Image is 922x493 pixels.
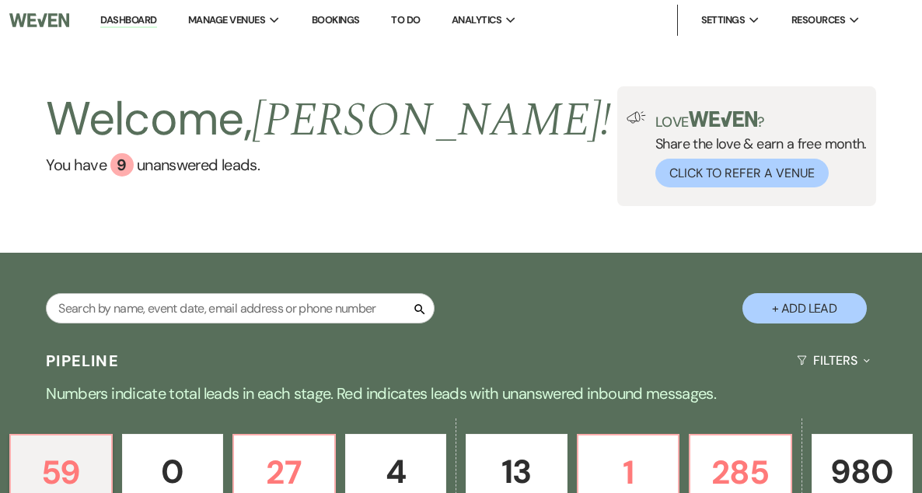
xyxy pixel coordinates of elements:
a: Dashboard [100,13,156,28]
img: weven-logo-green.svg [689,111,758,127]
a: You have 9 unanswered leads. [46,153,611,177]
p: Love ? [655,111,867,129]
a: Bookings [312,13,360,26]
img: loud-speaker-illustration.svg [627,111,646,124]
div: Share the love & earn a free month. [646,111,867,187]
span: [PERSON_NAME] ! [252,85,611,156]
h2: Welcome, [46,86,611,153]
a: To Do [391,13,420,26]
button: Filters [791,340,875,381]
span: Resources [791,12,845,28]
span: Manage Venues [188,12,265,28]
div: 9 [110,153,134,177]
input: Search by name, event date, email address or phone number [46,293,435,323]
img: Weven Logo [9,4,69,37]
button: + Add Lead [742,293,867,323]
span: Settings [701,12,746,28]
span: Analytics [452,12,501,28]
button: Click to Refer a Venue [655,159,829,187]
h3: Pipeline [46,350,119,372]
